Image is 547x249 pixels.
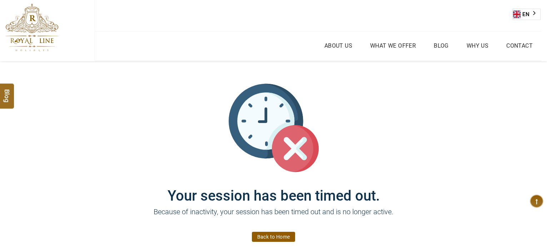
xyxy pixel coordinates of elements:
h1: Your session has been timed out. [59,173,488,204]
p: Because of inactivity, your session has been timed out and is no longer active. [59,206,488,228]
img: The Royal Line Holidays [5,3,59,52]
aside: Language selected: English [513,9,541,20]
a: About Us [323,40,354,51]
a: EN [513,9,540,20]
a: Back to Home [252,232,295,242]
img: session_time_out.svg [229,83,319,173]
a: What we Offer [368,40,418,51]
a: Contact [504,40,534,51]
a: Why Us [465,40,490,51]
span: Blog [3,89,12,95]
div: Language [513,9,541,20]
a: Blog [432,40,451,51]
